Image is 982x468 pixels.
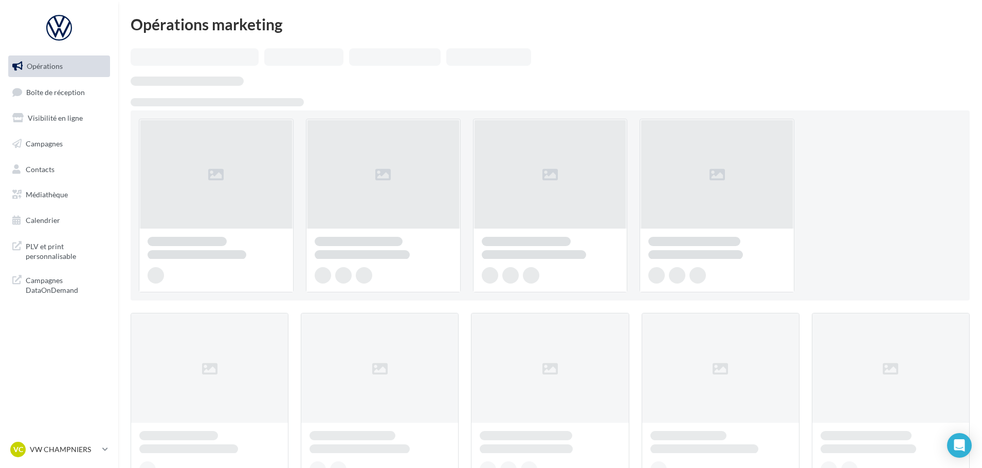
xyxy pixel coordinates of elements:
span: Campagnes [26,139,63,148]
a: Opérations [6,55,112,77]
a: Contacts [6,159,112,180]
span: Visibilité en ligne [28,114,83,122]
span: VC [13,444,23,455]
span: Calendrier [26,216,60,224]
a: Visibilité en ligne [6,107,112,129]
a: Médiathèque [6,184,112,205]
p: VW CHAMPNIERS [30,444,98,455]
span: PLV et print personnalisable [26,239,106,261]
span: Opérations [27,62,63,70]
span: Médiathèque [26,190,68,199]
span: Contacts [26,164,54,173]
a: PLV et print personnalisable [6,235,112,266]
span: Campagnes DataOnDemand [26,273,106,295]
div: Opérations marketing [131,16,970,32]
div: Open Intercom Messenger [947,433,972,458]
a: VC VW CHAMPNIERS [8,440,110,459]
span: Boîte de réception [26,87,85,96]
a: Calendrier [6,210,112,231]
a: Boîte de réception [6,81,112,103]
a: Campagnes [6,133,112,155]
a: Campagnes DataOnDemand [6,269,112,299]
